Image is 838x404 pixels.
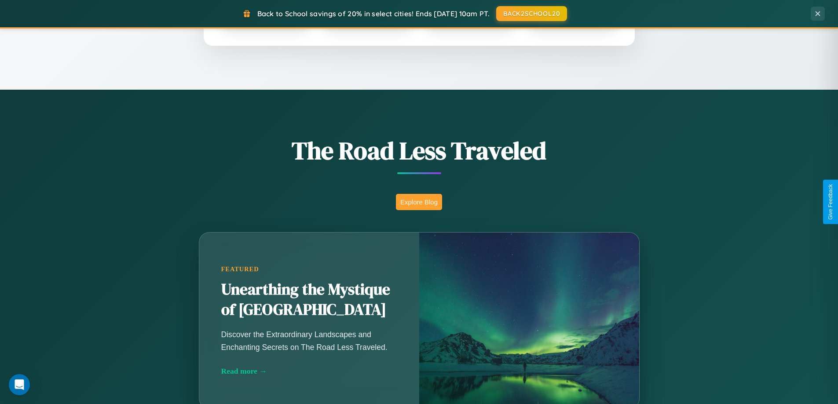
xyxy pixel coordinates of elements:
[396,194,442,210] button: Explore Blog
[155,134,683,167] h1: The Road Less Traveled
[221,367,397,376] div: Read more →
[827,184,834,220] div: Give Feedback
[9,374,30,395] div: Open Intercom Messenger
[221,328,397,353] p: Discover the Extraordinary Landscapes and Enchanting Secrets on The Road Less Traveled.
[496,6,567,21] button: BACK2SCHOOL20
[221,280,397,320] h2: Unearthing the Mystique of [GEOGRAPHIC_DATA]
[221,266,397,273] div: Featured
[257,9,490,18] span: Back to School savings of 20% in select cities! Ends [DATE] 10am PT.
